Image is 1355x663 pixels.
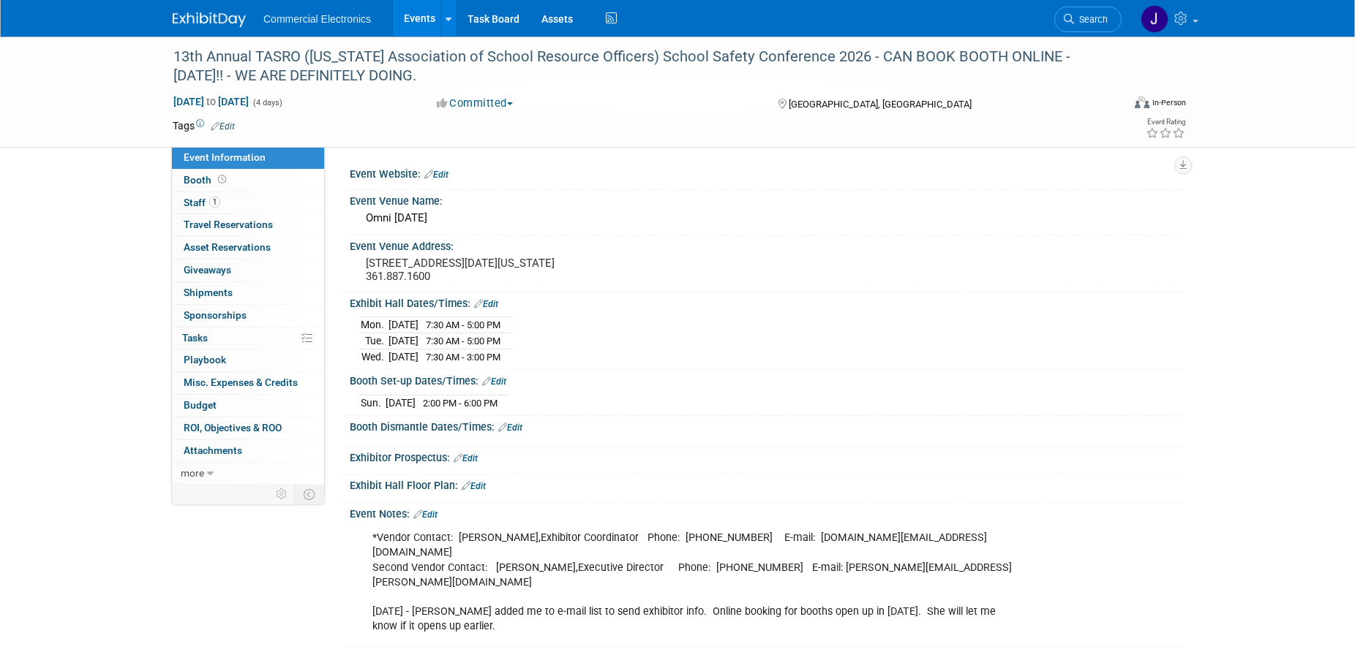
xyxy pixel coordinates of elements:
td: [DATE] [389,333,418,349]
div: Exhibit Hall Floor Plan: [350,474,1182,493]
span: Misc. Expenses & Credits [184,376,298,388]
div: 13th Annual TASRO ([US_STATE] Association of School Resource Officers) School Safety Conference 2... [168,44,1100,88]
span: Travel Reservations [184,219,273,230]
div: Event Rating [1146,118,1185,126]
div: Event Website: [350,163,1182,182]
a: Booth [172,170,324,192]
a: Playbook [172,349,324,371]
a: Edit [498,423,522,433]
span: Commercial Electronics [263,13,371,25]
a: Edit [482,376,506,387]
span: Giveaways [184,264,231,276]
td: Mon. [361,317,389,333]
div: Exhibit Hall Dates/Times: [350,292,1182,311]
td: Personalize Event Tab Strip [269,485,295,504]
a: Shipments [172,282,324,304]
span: Booth not reserved yet [215,174,229,185]
img: Format-Inperson.png [1135,96,1149,108]
span: Budget [184,399,217,411]
td: [DATE] [389,317,418,333]
span: 2:00 PM - 6:00 PM [423,398,498,409]
a: Staff1 [172,192,324,214]
span: Booth [184,174,229,186]
a: Search [1054,7,1122,32]
span: (4 days) [252,98,282,107]
div: *Vendor Contact: [PERSON_NAME],Exhibitor Coordinator Phone: [PHONE_NUMBER] E-mail: [DOMAIN_NAME][... [362,523,1021,641]
td: Toggle Event Tabs [295,485,325,504]
span: 7:30 AM - 5:00 PM [426,319,500,330]
span: Tasks [182,332,208,344]
button: Committed [432,96,519,111]
a: Edit [211,121,235,132]
a: Edit [424,170,448,180]
a: Sponsorships [172,305,324,327]
a: Event Information [172,147,324,169]
span: more [181,467,204,479]
span: Event Information [184,151,266,163]
span: Attachments [184,444,242,456]
a: Edit [474,299,498,309]
div: Event Notes: [350,503,1182,522]
pre: [STREET_ADDRESS][DATE][US_STATE] 361.887.1600 [366,257,680,283]
span: Sponsorships [184,309,247,321]
div: Event Venue Address: [350,235,1182,254]
td: [DATE] [386,395,416,410]
div: Booth Set-up Dates/Times: [350,370,1182,389]
a: Travel Reservations [172,214,324,236]
span: [GEOGRAPHIC_DATA], [GEOGRAPHIC_DATA] [789,99,972,110]
img: Jennifer Roosa [1141,5,1168,33]
div: Event Venue Name: [350,190,1182,208]
a: Edit [413,509,438,520]
span: [DATE] [DATE] [173,95,249,108]
span: to [204,96,218,107]
a: Attachments [172,440,324,462]
span: Search [1074,14,1108,25]
a: Budget [172,395,324,417]
div: Booth Dismantle Dates/Times: [350,416,1182,435]
span: 7:30 AM - 5:00 PM [426,336,500,346]
td: Tue. [361,333,389,349]
span: 7:30 AM - 3:00 PM [426,352,500,363]
span: Staff [184,197,220,208]
a: more [172,463,324,485]
span: Shipments [184,287,233,298]
a: ROI, Objectives & ROO [172,417,324,439]
span: ROI, Objectives & ROO [184,422,282,433]
td: Sun. [361,395,386,410]
div: Exhibitor Prospectus: [350,447,1182,466]
span: Asset Reservations [184,241,271,253]
span: 1 [209,197,220,208]
a: Tasks [172,327,324,349]
img: ExhibitDay [173,12,246,27]
a: Edit [462,481,486,491]
a: Misc. Expenses & Credits [172,372,324,394]
a: Edit [454,453,478,463]
div: Event Format [1035,94,1186,116]
td: Wed. [361,349,389,364]
a: Giveaways [172,259,324,281]
div: Omni [DATE] [361,207,1171,230]
div: In-Person [1152,97,1186,108]
span: Playbook [184,354,226,365]
td: [DATE] [389,349,418,364]
td: Tags [173,118,235,133]
a: Asset Reservations [172,237,324,259]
